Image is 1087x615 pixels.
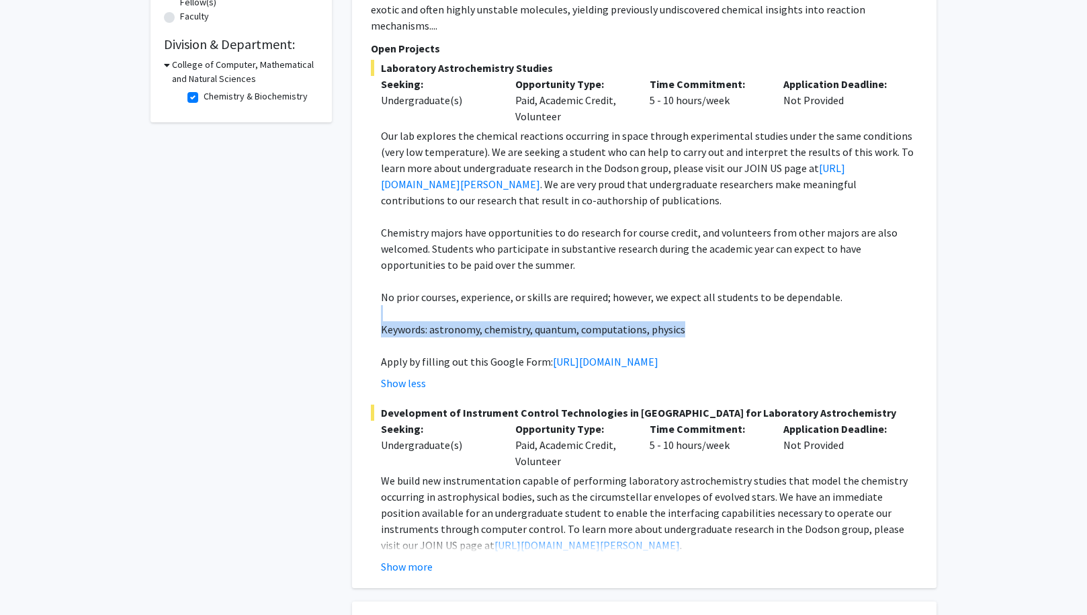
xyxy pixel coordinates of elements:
p: We build new instrumentation capable of performing laboratory astrochemistry studies that model t... [381,473,918,553]
div: 5 - 10 hours/week [640,76,774,124]
h3: College of Computer, Mathematical and Natural Sciences [172,58,318,86]
p: Opportunity Type: [515,421,629,437]
div: Undergraduate(s) [381,92,495,108]
div: Undergraduate(s) [381,437,495,453]
p: No prior courses, experience, or skills are required; however, we expect all students to be depen... [381,289,918,305]
p: Application Deadline: [783,421,898,437]
button: Show less [381,375,426,391]
span: Laboratory Astrochemistry Studies [371,60,918,76]
button: Show more [381,559,433,575]
label: Faculty [180,9,209,24]
div: Not Provided [773,421,908,469]
p: Apply by filling out this Google Form: [381,354,918,370]
p: Application Deadline: [783,76,898,92]
iframe: Chat [10,555,57,605]
label: Chemistry & Biochemistry [204,89,308,104]
p: Time Commitment: [650,421,764,437]
div: 5 - 10 hours/week [640,421,774,469]
p: Seeking: [381,76,495,92]
div: Not Provided [773,76,908,124]
p: Seeking: [381,421,495,437]
span: Development of Instrument Control Technologies in [GEOGRAPHIC_DATA] for Laboratory Astrochemistry [371,405,918,421]
a: [URL][DOMAIN_NAME][PERSON_NAME] [494,538,680,552]
p: Chemistry majors have opportunities to do research for course credit, and volunteers from other m... [381,224,918,273]
p: Opportunity Type: [515,76,629,92]
p: Time Commitment: [650,76,764,92]
div: Paid, Academic Credit, Volunteer [505,421,640,469]
p: Open Projects [371,40,918,56]
a: [URL][DOMAIN_NAME] [553,355,658,368]
p: Our lab explores the chemical reactions occurring in space through experimental studies under the... [381,128,918,208]
div: Paid, Academic Credit, Volunteer [505,76,640,124]
h2: Division & Department: [164,36,318,52]
p: Keywords: astronomy, chemistry, quantum, computations, physics [381,321,918,337]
